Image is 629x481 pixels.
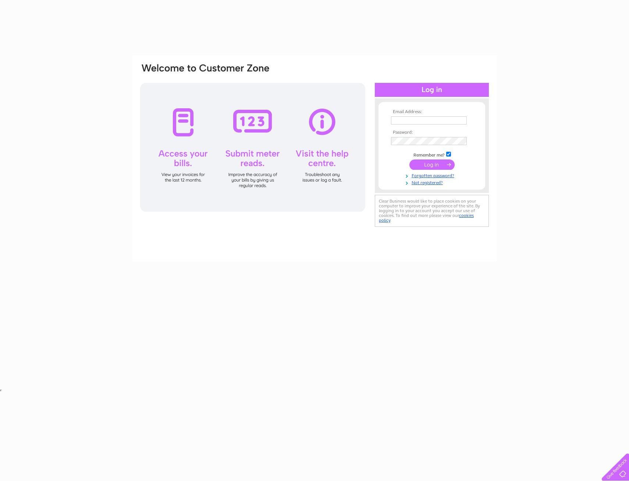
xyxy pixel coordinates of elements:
th: Password: [389,130,475,135]
a: Not registered? [391,179,475,186]
input: Submit [409,159,455,170]
a: cookies policy [379,213,474,223]
a: Forgotten password? [391,172,475,179]
th: Email Address: [389,109,475,115]
td: Remember me? [389,151,475,158]
div: Clear Business would like to place cookies on your computer to improve your experience of the sit... [375,195,489,227]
